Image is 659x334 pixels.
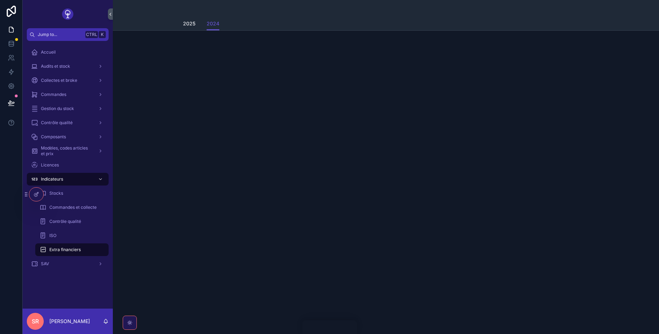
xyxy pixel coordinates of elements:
[27,159,109,171] a: Licences
[207,17,219,31] a: 2024
[41,176,63,182] span: Indicateurs
[23,41,113,279] div: scrollable content
[35,215,109,228] a: Contrôle qualité
[49,219,81,224] span: Contrôle qualité
[38,32,83,37] span: Jump to...
[49,205,97,210] span: Commandes et collecte
[49,247,81,253] span: Extra financiers
[41,145,92,157] span: Modèles, codes articles et prix
[27,173,109,186] a: Indicateurs
[35,201,109,214] a: Commandes et collecte
[85,31,98,38] span: Ctrl
[49,318,90,325] p: [PERSON_NAME]
[27,46,109,59] a: Accueil
[27,74,109,87] a: Collectes et broke
[27,145,109,157] a: Modèles, codes articles et prix
[27,257,109,270] a: SAV
[35,243,109,256] a: Extra financiers
[49,190,63,196] span: Stocks
[27,130,109,143] a: Composants
[27,60,109,73] a: Audits et stock
[183,20,195,27] span: 2025
[35,187,109,200] a: Stocks
[35,229,109,242] a: ISO
[41,261,49,267] span: SAV
[41,92,66,97] span: Commandes
[32,317,39,326] span: SR
[99,32,105,37] span: K
[207,20,219,27] span: 2024
[183,17,195,31] a: 2025
[27,116,109,129] a: Contrôle qualité
[27,88,109,101] a: Commandes
[41,49,56,55] span: Accueil
[27,28,109,41] button: Jump to...CtrlK
[41,120,73,126] span: Contrôle qualité
[41,162,59,168] span: Licences
[41,78,77,83] span: Collectes et broke
[41,134,66,140] span: Composants
[41,106,74,111] span: Gestion du stock
[41,63,70,69] span: Audits et stock
[62,8,73,20] img: App logo
[27,102,109,115] a: Gestion du stock
[49,233,56,238] span: ISO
